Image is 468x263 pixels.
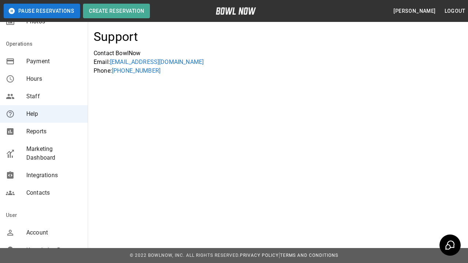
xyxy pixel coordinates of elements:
span: Account [26,228,82,237]
span: Contacts [26,188,82,197]
span: Staff [26,92,82,101]
button: Logout [442,4,468,18]
img: logo [216,7,256,15]
span: Payment [26,57,82,66]
p: Email: [94,58,462,66]
button: Pause Reservations [4,4,80,18]
h4: Support [94,29,138,45]
button: Create Reservation [83,4,150,18]
p: Phone: [94,66,462,75]
a: Terms and Conditions [280,253,338,258]
span: Marketing Dashboard [26,145,82,162]
a: [PHONE_NUMBER] [112,67,161,74]
span: © 2022 BowlNow, Inc. All Rights Reserved. [130,253,240,258]
a: [EMAIL_ADDRESS][DOMAIN_NAME] [110,58,204,65]
button: [PERSON_NAME] [390,4,438,18]
span: Help [26,110,82,118]
a: Privacy Policy [240,253,279,258]
span: Knowledge Base [26,246,82,255]
p: Contact BowlNow [94,49,462,58]
span: Reports [26,127,82,136]
span: Hours [26,75,82,83]
span: Integrations [26,171,82,180]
